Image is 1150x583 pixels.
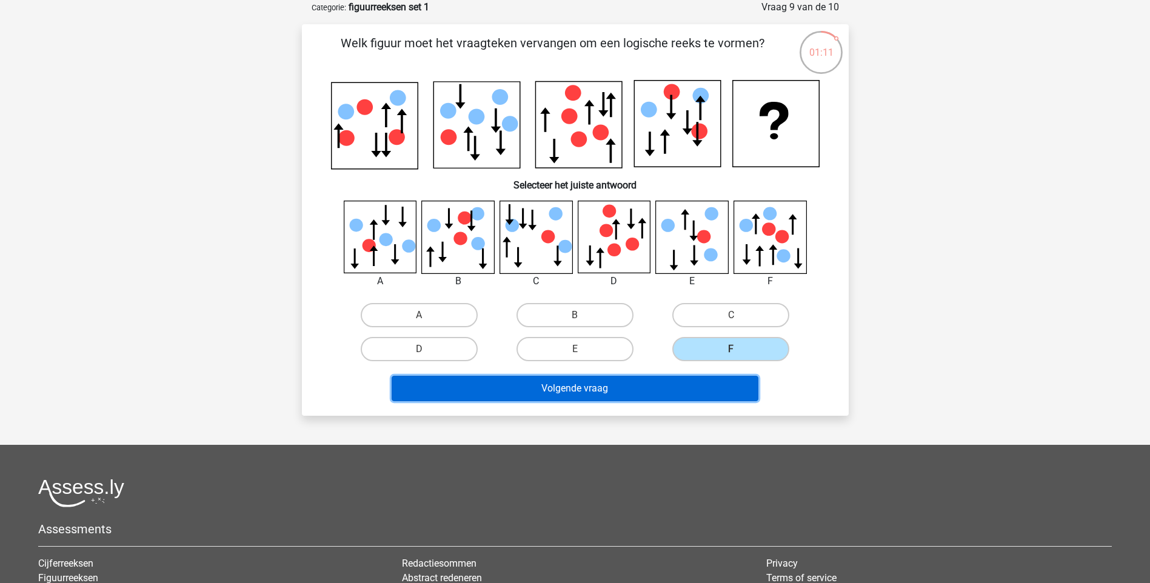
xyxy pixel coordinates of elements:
h6: Selecteer het juiste antwoord [321,170,829,191]
a: Privacy [766,558,798,569]
div: F [724,274,816,288]
label: D [361,337,478,361]
div: B [412,274,504,288]
label: E [516,337,634,361]
div: C [490,274,582,288]
img: Assessly logo [38,479,124,507]
small: Categorie: [312,3,346,12]
div: A [335,274,426,288]
h5: Assessments [38,522,1112,536]
label: C [672,303,789,327]
label: A [361,303,478,327]
div: D [569,274,660,288]
a: Cijferreeksen [38,558,93,569]
p: Welk figuur moet het vraagteken vervangen om een logische reeks te vormen? [321,34,784,70]
div: E [646,274,738,288]
strong: figuurreeksen set 1 [349,1,429,13]
label: F [672,337,789,361]
a: Redactiesommen [402,558,476,569]
button: Volgende vraag [392,376,758,401]
label: B [516,303,634,327]
div: 01:11 [798,30,844,60]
